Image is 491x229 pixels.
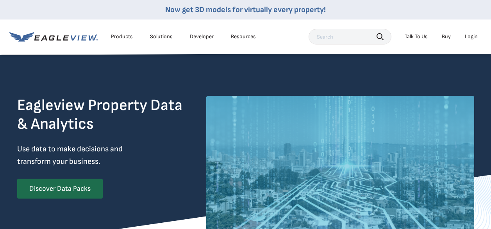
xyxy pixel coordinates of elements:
[405,33,428,40] div: Talk To Us
[111,33,133,40] div: Products
[190,33,214,40] a: Developer
[150,33,173,40] div: Solutions
[17,179,103,199] a: Discover Data Packs
[165,5,326,14] a: Now get 3D models for virtually every property!
[17,96,188,133] h2: Eagleview Property Data & Analytics
[231,33,256,40] div: Resources
[465,33,478,40] div: Login
[442,33,451,40] a: Buy
[309,29,391,44] input: Search
[17,143,135,168] p: Use data to make decisions and transform your business.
